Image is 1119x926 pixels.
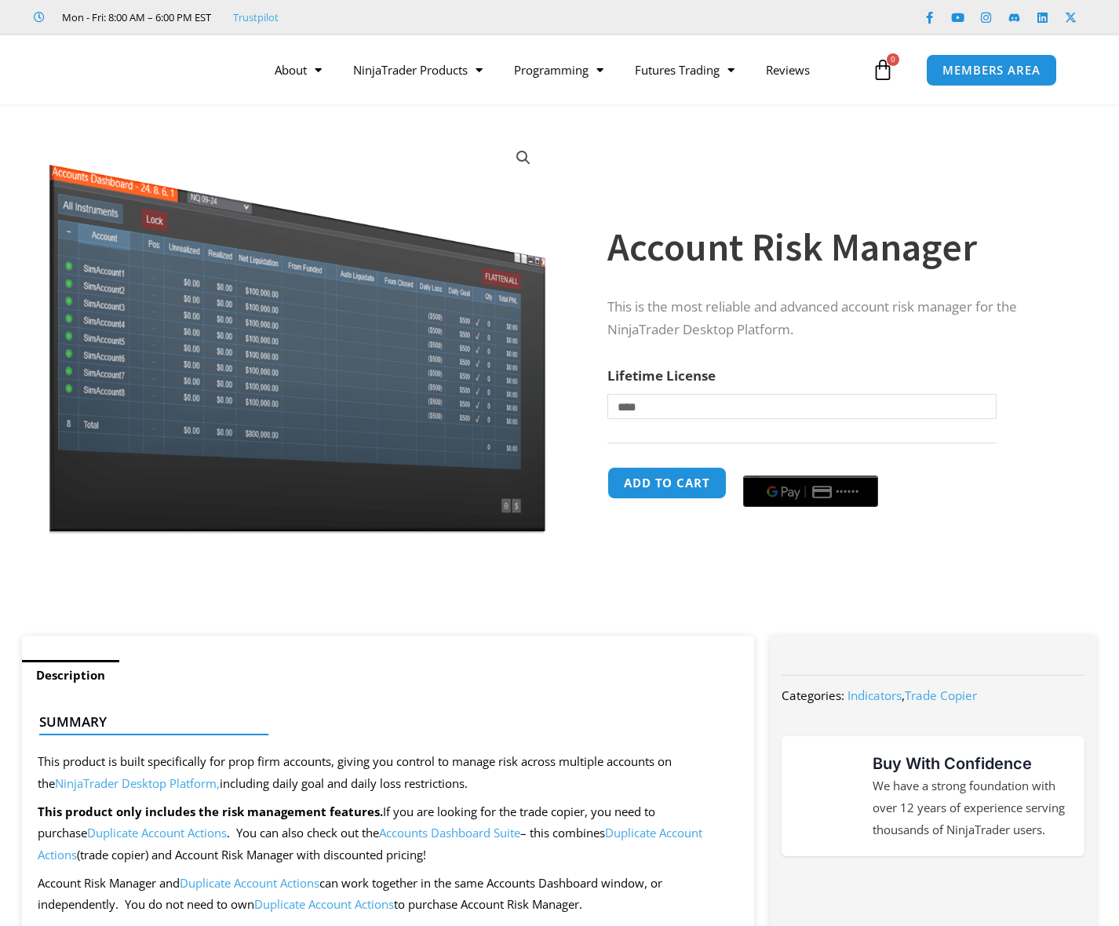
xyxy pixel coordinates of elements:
[379,825,520,840] a: Accounts Dashboard Suite
[750,52,826,88] a: Reviews
[39,714,724,730] h4: Summary
[847,687,977,703] span: ,
[87,825,227,840] a: Duplicate Account Actions
[55,775,220,791] a: NinjaTrader Desktop Platform,
[254,896,394,912] a: Duplicate Account Actions
[887,53,899,66] span: 0
[847,687,902,703] a: Indicators
[873,752,1069,775] h3: Buy With Confidence
[797,767,854,824] img: mark thumbs good 43913 | Affordable Indicators – NinjaTrader
[619,52,750,88] a: Futures Trading
[38,804,383,819] strong: This product only includes the risk management features.
[743,476,878,507] button: Buy with GPay
[607,366,716,385] label: Lifetime License
[836,487,859,498] text: ••••••
[49,42,218,98] img: LogoAI | Affordable Indicators – NinjaTrader
[498,52,619,88] a: Programming
[233,8,279,27] a: Trustpilot
[607,427,632,438] a: Clear options
[38,801,738,867] p: If you are looking for the trade copier, you need to purchase . You can also check out the – this...
[815,881,1051,911] img: NinjaTrader Wordmark color RGB | Affordable Indicators – NinjaTrader
[337,52,498,88] a: NinjaTrader Products
[905,687,977,703] a: Trade Copier
[942,64,1041,76] span: MEMBERS AREA
[259,52,337,88] a: About
[607,220,1066,275] h1: Account Risk Manager
[926,54,1057,86] a: MEMBERS AREA
[180,875,319,891] a: Duplicate Account Actions
[848,47,917,93] a: 0
[873,775,1069,841] p: We have a strong foundation with over 12 years of experience serving thousands of NinjaTrader users.
[38,873,738,917] p: Account Risk Manager and can work together in the same Accounts Dashboard window, or independentl...
[509,144,538,172] a: View full-screen image gallery
[38,751,738,795] p: This product is built specifically for prop firm accounts, giving you control to manage risk acro...
[782,687,844,703] span: Categories:
[45,132,549,534] img: Screenshot 2024-08-26 15462845454
[259,52,868,88] nav: Menu
[607,296,1066,341] p: This is the most reliable and advanced account risk manager for the NinjaTrader Desktop Platform.
[607,467,727,499] button: Add to cart
[22,660,119,691] a: Description
[58,8,211,27] span: Mon - Fri: 8:00 AM – 6:00 PM EST
[740,465,881,466] iframe: Secure payment input frame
